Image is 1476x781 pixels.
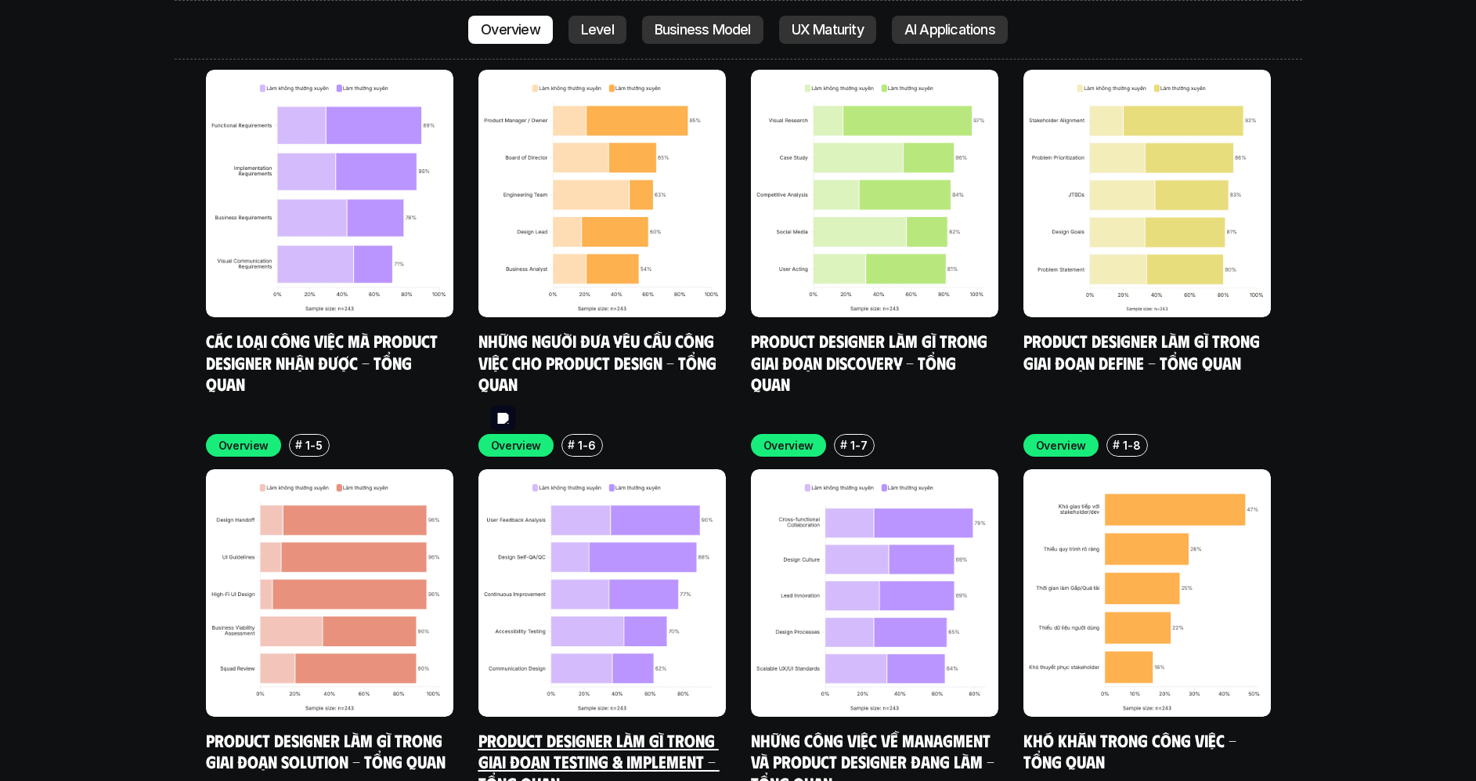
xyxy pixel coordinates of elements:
h6: # [568,439,575,450]
a: Business Model [642,16,763,44]
a: Product Designer làm gì trong giai đoạn Define - Tổng quan [1023,330,1264,373]
a: Overview [468,16,553,44]
p: Overview [218,437,269,454]
a: Khó khăn trong công việc - Tổng quan [1023,729,1240,772]
a: UX Maturity [779,16,876,44]
a: Product Designer làm gì trong giai đoạn Discovery - Tổng quan [751,330,991,394]
p: Business Model [655,22,751,38]
p: Overview [763,437,814,454]
h6: # [295,439,302,450]
p: AI Applications [904,22,995,38]
a: Các loại công việc mà Product Designer nhận được - Tổng quan [206,330,442,394]
h6: # [840,439,847,450]
p: 1-5 [305,437,322,454]
p: 1-6 [578,437,595,454]
a: AI Applications [892,16,1008,44]
a: Level [568,16,626,44]
a: Những người đưa yêu cầu công việc cho Product Design - Tổng quan [478,330,720,394]
p: UX Maturity [792,22,864,38]
p: Overview [1036,437,1087,454]
a: Product Designer làm gì trong giai đoạn Solution - Tổng quan [206,729,446,772]
p: Overview [481,22,540,38]
p: 1-8 [1123,437,1140,454]
h6: # [1113,439,1120,450]
p: Level [581,22,614,38]
p: 1-7 [850,437,867,454]
p: Overview [491,437,542,454]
